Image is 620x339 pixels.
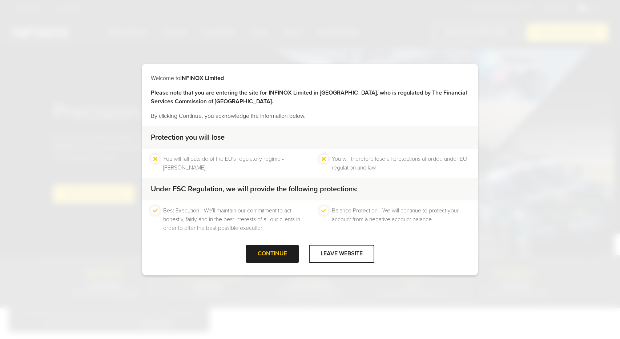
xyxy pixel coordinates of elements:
p: By clicking Continue, you acknowledge the information below. [151,112,469,120]
strong: Please note that you are entering the site for INFINOX Limited in [GEOGRAPHIC_DATA], who is regul... [151,89,467,105]
strong: Protection you will lose [151,133,225,142]
li: Balance Protection - We will continue to protect your account from a negative account balance. [332,206,469,232]
strong: Under FSC Regulation, we will provide the following protections: [151,185,358,194]
p: Welcome to [151,74,469,83]
strong: INFINOX Limited [180,75,224,82]
li: Best Execution - We’ll maintain our commitment to act honestly, fairly and in the best interests ... [163,206,301,232]
div: CONTINUE [246,245,299,263]
div: LEAVE WEBSITE [309,245,374,263]
li: You will fall outside of the EU's regulatory regime - [PERSON_NAME]. [163,155,301,172]
li: You will therefore lose all protections afforded under EU regulation and law. [332,155,469,172]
